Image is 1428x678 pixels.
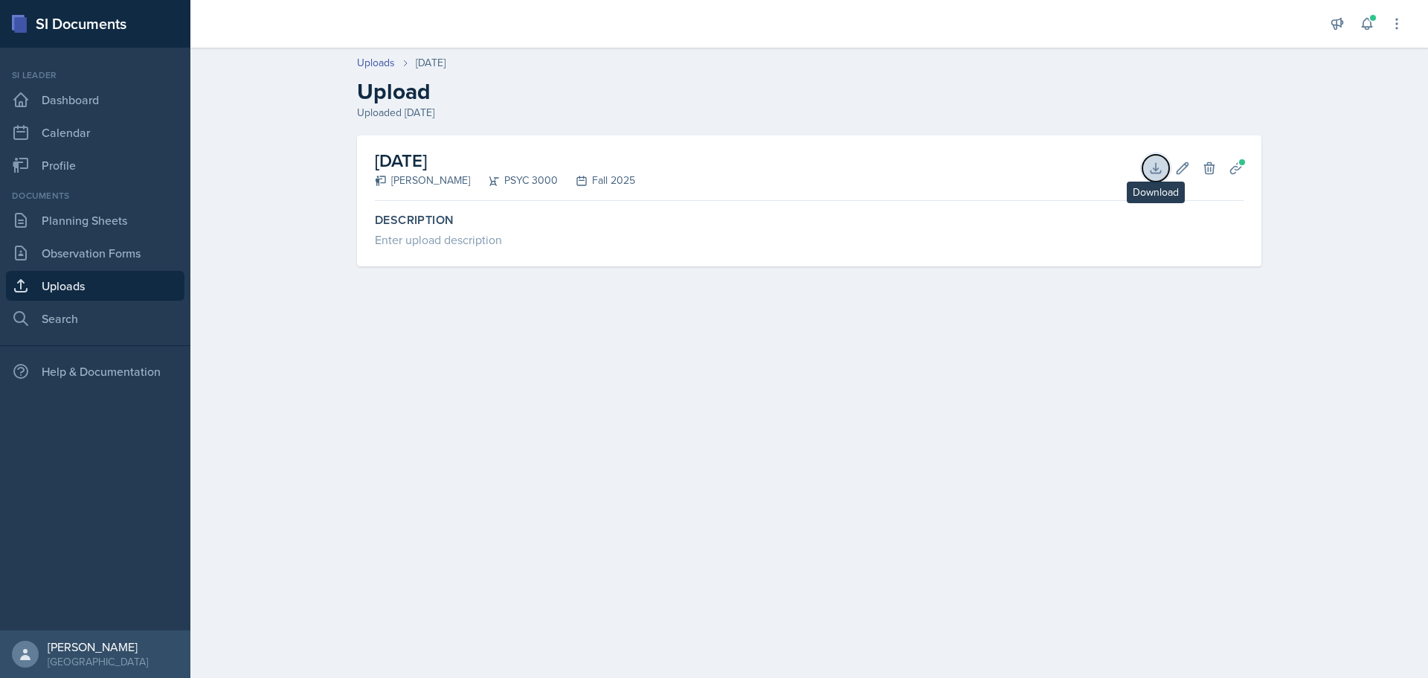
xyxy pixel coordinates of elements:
[6,356,184,386] div: Help & Documentation
[6,304,184,333] a: Search
[48,654,148,669] div: [GEOGRAPHIC_DATA]
[416,55,446,71] div: [DATE]
[357,105,1261,121] div: Uploaded [DATE]
[357,55,395,71] a: Uploads
[375,147,635,174] h2: [DATE]
[6,271,184,301] a: Uploads
[6,68,184,82] div: Si leader
[6,189,184,202] div: Documents
[6,118,184,147] a: Calendar
[1142,155,1169,182] button: Download
[375,231,1244,249] div: Enter upload description
[558,173,635,188] div: Fall 2025
[6,150,184,180] a: Profile
[6,238,184,268] a: Observation Forms
[48,639,148,654] div: [PERSON_NAME]
[470,173,558,188] div: PSYC 3000
[357,78,1261,105] h2: Upload
[6,85,184,115] a: Dashboard
[375,213,1244,228] label: Description
[375,173,470,188] div: [PERSON_NAME]
[6,205,184,235] a: Planning Sheets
